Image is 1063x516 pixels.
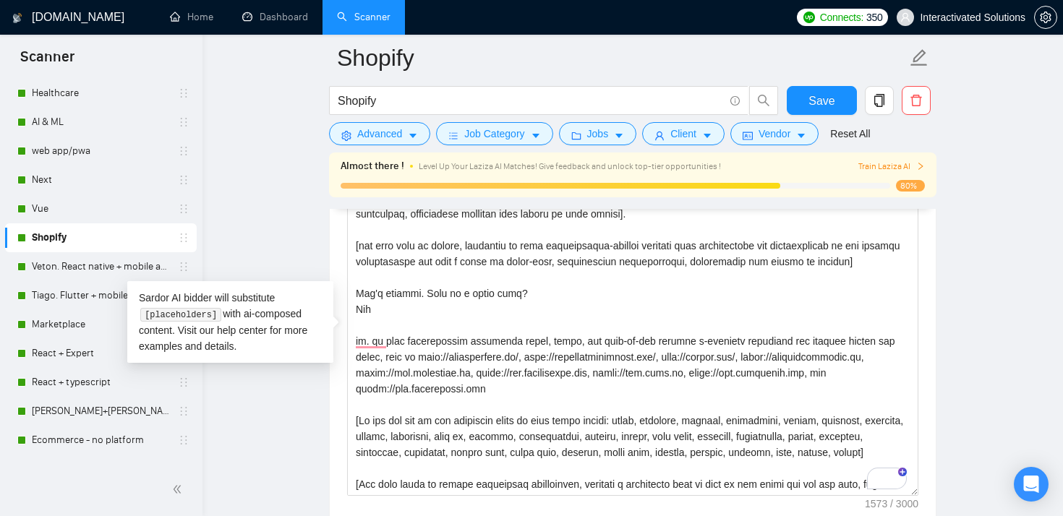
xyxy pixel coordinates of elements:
span: Almost there ! [341,158,404,174]
img: upwork-logo.png [803,12,815,23]
a: Tiago. Flutter + mobile app [32,281,169,310]
button: setting [1034,6,1057,29]
button: delete [902,86,931,115]
span: Client [670,126,696,142]
span: copy [866,94,893,107]
span: holder [178,434,189,446]
a: Shopify [32,223,169,252]
span: caret-down [531,130,541,141]
button: userClientcaret-down [642,122,725,145]
span: holder [178,405,189,417]
span: holder [178,116,189,128]
a: Healthcare [32,79,169,108]
span: 80% [896,180,925,192]
span: Level Up Your Laziza AI Matches! Give feedback and unlock top-tier opportunities ! [419,161,721,171]
button: search [749,86,778,115]
a: Next [32,165,169,194]
span: Save [808,92,834,110]
button: settingAdvancedcaret-down [329,122,430,145]
span: Advanced [357,126,402,142]
div: Open Intercom Messenger [1014,467,1049,502]
a: [PERSON_NAME]+[PERSON_NAME]. Python, django [32,397,169,426]
a: Veton. React native + mobile app [32,252,169,281]
button: Train Laziza AI [858,160,925,173]
span: Vendor [759,126,790,142]
textarea: To enrich screen reader interactions, please activate Accessibility in Grammarly extension settings [347,171,918,496]
span: user [654,130,665,141]
span: Jobs [587,126,609,142]
button: idcardVendorcaret-down [730,122,819,145]
span: holder [178,232,189,244]
span: edit [910,48,928,67]
span: holder [178,174,189,186]
input: Search Freelance Jobs... [338,92,724,110]
button: Save [787,86,857,115]
span: caret-down [614,130,624,141]
a: AI & ML [32,108,169,137]
a: searchScanner [337,11,390,23]
span: holder [178,203,189,215]
a: Reset All [830,126,870,142]
a: Marketplace [32,310,169,339]
button: barsJob Categorycaret-down [436,122,552,145]
span: folder [571,130,581,141]
button: copy [865,86,894,115]
span: info-circle [730,96,740,106]
img: logo [12,7,22,30]
span: holder [178,290,189,301]
button: folderJobscaret-down [559,122,637,145]
span: bars [448,130,458,141]
a: Laravel (team+Individual) [32,455,169,483]
a: homeHome [170,11,213,23]
a: web app/pwa [32,137,169,165]
span: idcard [743,130,753,141]
a: setting [1034,12,1057,23]
span: caret-down [796,130,806,141]
span: search [750,94,777,107]
span: caret-down [702,130,712,141]
span: user [900,12,910,22]
span: caret-down [408,130,418,141]
span: holder [178,319,189,330]
span: Scanner [9,46,86,77]
a: React + typescript [32,368,169,397]
span: Job Category [464,126,524,142]
span: holder [178,261,189,272]
a: Vue [32,194,169,223]
span: right [916,162,925,171]
a: React + Expert [32,339,169,368]
span: setting [341,130,351,141]
input: Scanner name... [337,40,907,76]
span: 350 [866,9,882,25]
span: delete [902,94,930,107]
a: dashboardDashboard [242,11,308,23]
a: Ecommerce - no platform [32,426,169,455]
span: double-left [172,482,187,496]
span: setting [1035,12,1056,23]
span: holder [178,348,189,359]
span: holder [178,145,189,157]
span: holder [178,87,189,99]
span: holder [178,377,189,388]
span: Connects: [820,9,863,25]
